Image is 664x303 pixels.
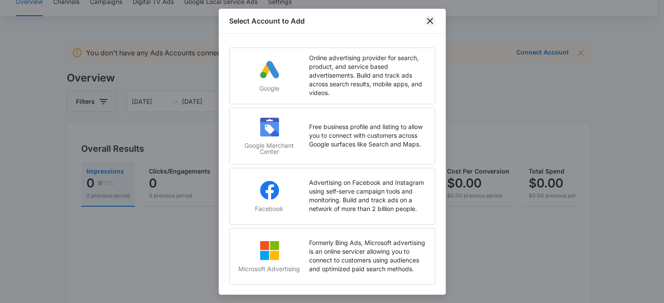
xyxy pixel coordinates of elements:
[229,228,435,285] button: Microsoft AdvertisingFormerly Bing Ads, Microsoft advertising is an online servicer allowing you ...
[238,266,300,272] p: Microsoft Advertising
[238,143,300,155] p: Google Merchant Center
[309,123,426,149] p: Free business profile and listing to allow you to connect with customers across Google surfaces l...
[229,168,435,225] button: FacebookAdvertising on Facebook and Instagram using self-serve campaign tools and monitoring. Bui...
[309,54,426,97] p: Online advertising provider for search, product, and service based advertisements. Build and trac...
[259,116,280,137] img: logo-googleMerchant.svg
[238,206,300,212] p: Facebook
[229,108,435,164] button: Google Merchant CenterFree business profile and listing to allow you to connect with customers ac...
[425,16,435,26] button: close
[259,240,280,261] img: logo-bingAds.svg
[238,85,300,92] p: Google
[259,180,280,201] img: logo-facebook.svg
[309,238,426,273] p: Formerly Bing Ads, Microsoft advertising is an online servicer allowing you to connect to custome...
[309,178,426,213] p: Advertising on Facebook and Instagram using self-serve campaign tools and monitoring. Build and t...
[229,48,435,104] button: GoogleOnline advertising provider for search, product, and service based advertisements. Build an...
[229,16,305,26] h1: Select Account to Add
[259,59,280,80] img: logo-googleAds.svg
